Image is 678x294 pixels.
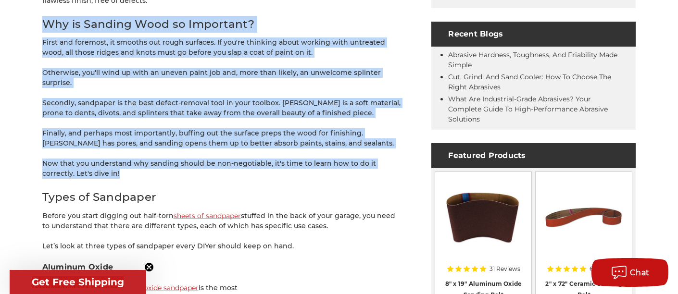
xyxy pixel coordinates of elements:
[42,128,403,148] p: Finally, and perhaps most importantly, buffing out the surface preps the wood for finishing. [PER...
[42,241,403,251] p: Let’s look at three types of sandpaper every DIYer should keep on hand.
[32,276,124,288] span: Get Free Shipping
[431,22,636,47] h4: Recent Blogs
[448,50,617,69] a: Abrasive Hardness, Toughness, and Friability Made Simple
[144,262,154,272] button: Close teaser
[42,261,403,273] h3: Aluminum Oxide
[42,98,403,118] p: Secondly, sandpaper is the best defect-removal tool in your toolbox. [PERSON_NAME] is a soft mate...
[442,179,525,256] img: aluminum oxide 8x19 sanding belt
[630,268,650,277] span: Chat
[442,179,525,287] a: aluminum oxide 8x19 sanding belt
[431,143,636,168] h4: Featured Products
[42,16,403,33] h2: Why is Sanding Wood so Important?
[42,189,403,206] h2: Types of Sandpaper
[448,73,611,91] a: Cut, Grind, and Sand Cooler: How to Choose the Right Abrasives
[591,258,668,287] button: Chat
[42,37,403,58] p: First and foremost, it smooths out rough surfaces. If you're thinking about working with untreate...
[42,68,403,88] p: Otherwise, you'll wind up with an uneven paint job and, more than likely, an unwelcome splinter s...
[542,179,625,287] a: 2" x 72" Ceramic Pipe Sanding Belt
[542,179,625,256] img: 2" x 72" Ceramic Pipe Sanding Belt
[42,159,403,179] p: Now that you understand why sanding should be non-negotiable, it's time to learn how to do it cor...
[174,211,241,220] a: sheets of sandpaper
[10,270,146,294] div: Get Free ShippingClose teaser
[107,283,199,292] a: aluminum oxide sandpaper
[42,211,403,231] p: Before you start digging out half-torn stuffed in the back of your garage, you need to understand...
[448,95,608,123] a: What Are Industrial-Grade Abrasives? Your Complete Guide to High-Performance Abrasive Solutions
